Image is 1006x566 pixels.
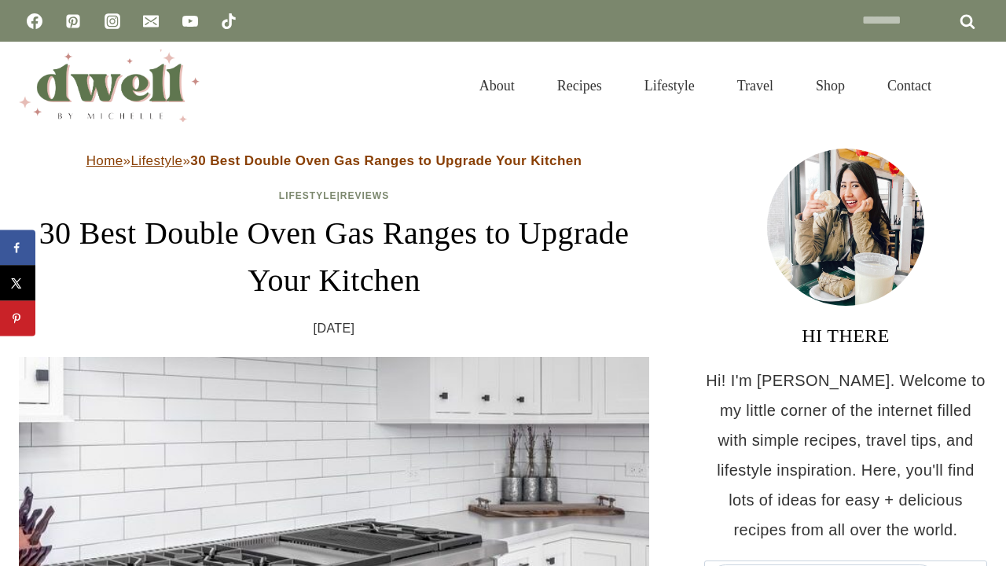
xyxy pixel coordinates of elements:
button: View Search Form [960,72,987,99]
a: Recipes [536,58,623,113]
img: DWELL by michelle [19,50,200,122]
a: Email [135,6,167,37]
nav: Primary Navigation [458,58,953,113]
a: Pinterest [57,6,89,37]
h3: HI THERE [704,322,987,350]
span: | [279,190,389,201]
a: Instagram [97,6,128,37]
a: YouTube [174,6,206,37]
a: Lifestyle [279,190,337,201]
a: Shop [795,58,866,113]
a: Reviews [340,190,389,201]
time: [DATE] [314,317,355,340]
a: Facebook [19,6,50,37]
span: » » [86,153,582,168]
a: Home [86,153,123,168]
h1: 30 Best Double Oven Gas Ranges to Upgrade Your Kitchen [19,210,649,304]
a: About [458,58,536,113]
a: Travel [716,58,795,113]
strong: 30 Best Double Oven Gas Ranges to Upgrade Your Kitchen [190,153,582,168]
p: Hi! I'm [PERSON_NAME]. Welcome to my little corner of the internet filled with simple recipes, tr... [704,366,987,545]
a: Lifestyle [623,58,716,113]
a: Lifestyle [130,153,182,168]
a: Contact [866,58,953,113]
a: TikTok [213,6,244,37]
